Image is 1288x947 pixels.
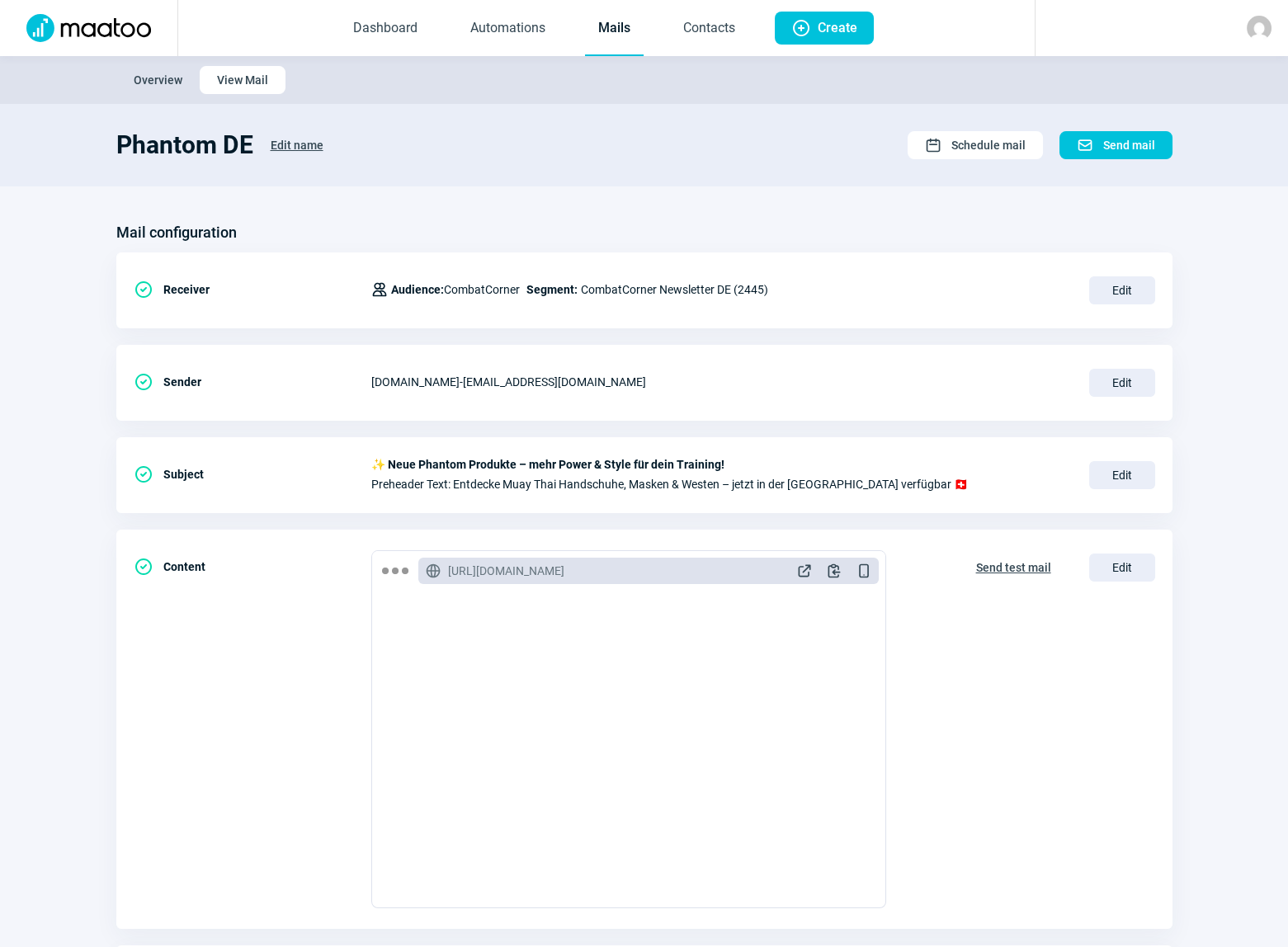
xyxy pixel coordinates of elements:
span: Edit [1089,461,1155,489]
span: Schedule mail [951,132,1026,158]
span: Audience: [391,283,444,296]
a: Automations [457,2,559,56]
span: Segment: [526,280,578,299]
span: Edit [1089,276,1155,304]
span: View Mail [217,67,268,93]
button: Create [775,12,874,45]
h3: Mail configuration [116,219,237,246]
span: Edit [1089,369,1155,397]
div: Subject [134,458,371,491]
span: CombatCorner [391,280,520,299]
div: Receiver [134,273,371,306]
span: Create [818,12,857,45]
div: CombatCorner Newsletter DE (2445) [371,273,768,306]
button: Send test mail [959,550,1069,582]
span: Send mail [1103,132,1155,158]
span: Edit [1089,554,1155,582]
div: Sender [134,365,371,398]
button: Send mail [1059,131,1172,159]
img: Logo [17,14,161,42]
button: View Mail [200,66,285,94]
a: Dashboard [340,2,431,56]
button: Edit name [253,130,341,160]
a: Mails [585,2,644,56]
span: Edit name [271,132,323,158]
button: Overview [116,66,200,94]
button: Schedule mail [908,131,1043,159]
span: Overview [134,67,182,93]
img: avatar [1247,16,1271,40]
h1: Phantom DE [116,130,253,160]
div: [DOMAIN_NAME] - [EMAIL_ADDRESS][DOMAIN_NAME] [371,365,1069,398]
span: ✨ Neue Phantom Produkte – mehr Power & Style für dein Training! [371,458,1069,471]
div: Content [134,550,371,583]
span: [URL][DOMAIN_NAME] [448,563,564,579]
span: Preheader Text: Entdecke Muay Thai Handschuhe, Masken & Westen – jetzt in der [GEOGRAPHIC_DATA] v... [371,478,1069,491]
a: Contacts [670,2,748,56]
span: Send test mail [976,554,1051,581]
